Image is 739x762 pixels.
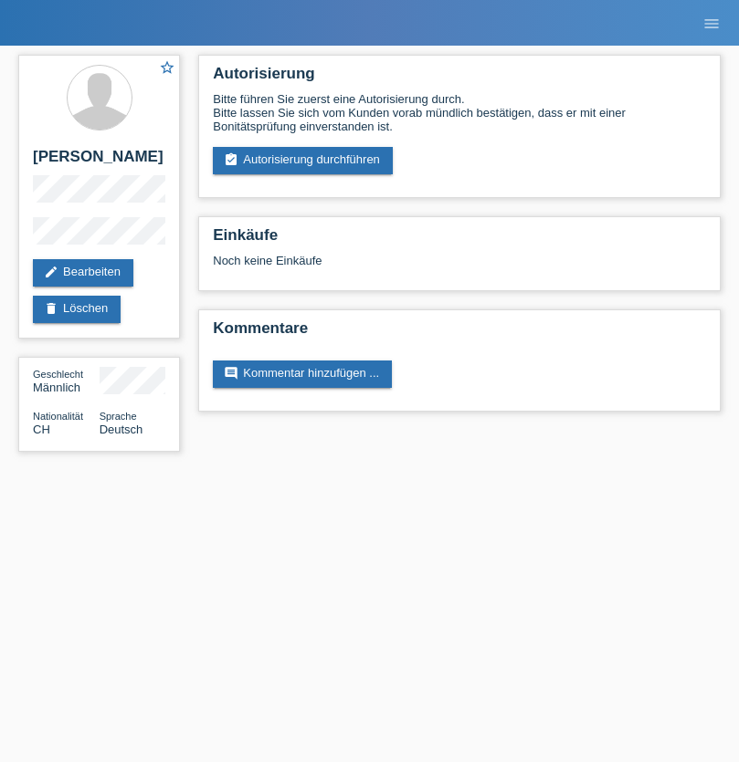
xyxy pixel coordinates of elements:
[44,301,58,316] i: delete
[224,152,238,167] i: assignment_turned_in
[213,92,706,133] div: Bitte führen Sie zuerst eine Autorisierung durch. Bitte lassen Sie sich vom Kunden vorab mündlich...
[213,319,706,347] h2: Kommentare
[213,226,706,254] h2: Einkäufe
[100,423,143,436] span: Deutsch
[213,254,706,281] div: Noch keine Einkäufe
[213,65,706,92] h2: Autorisierung
[33,423,50,436] span: Schweiz
[100,411,137,422] span: Sprache
[693,17,730,28] a: menu
[33,296,121,323] a: deleteLöschen
[33,367,100,394] div: Männlich
[33,259,133,287] a: editBearbeiten
[213,147,393,174] a: assignment_turned_inAutorisierung durchführen
[159,59,175,78] a: star_border
[33,369,83,380] span: Geschlecht
[213,360,392,388] a: commentKommentar hinzufügen ...
[33,148,165,175] h2: [PERSON_NAME]
[44,265,58,279] i: edit
[33,411,83,422] span: Nationalität
[159,59,175,76] i: star_border
[702,15,721,33] i: menu
[224,366,238,381] i: comment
